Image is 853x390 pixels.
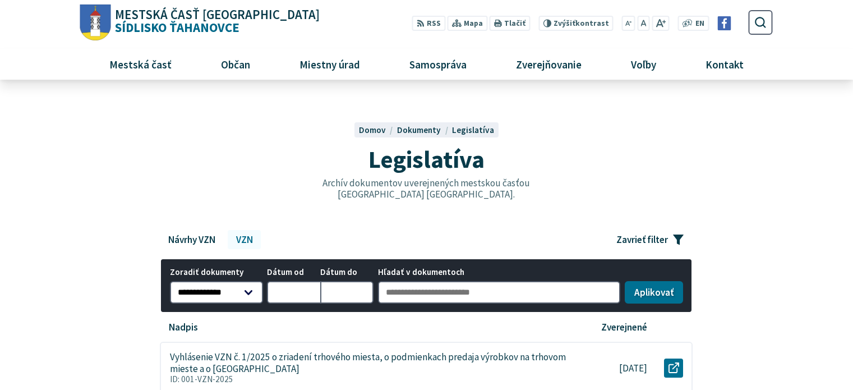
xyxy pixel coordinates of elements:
[111,8,320,34] span: Sídlisko Ťahanovce
[685,49,764,79] a: Kontakt
[359,125,386,135] span: Domov
[320,281,374,304] input: Dátum do
[627,49,661,79] span: Voľby
[228,230,261,249] a: VZN
[170,374,568,384] p: ID: 001-VZN-2025
[427,18,441,30] span: RSS
[619,363,647,374] p: [DATE]
[717,16,731,30] img: Prejsť na Facebook stránku
[538,16,613,31] button: Zvýšiťkontrast
[200,49,270,79] a: Občan
[397,125,452,135] a: Dokumenty
[496,49,602,79] a: Zverejňovanie
[611,49,677,79] a: Voľby
[89,49,192,79] a: Mestská časť
[320,268,374,277] span: Dátum do
[160,230,223,249] a: Návrhy VZN
[115,8,320,21] span: Mestská časť [GEOGRAPHIC_DATA]
[448,16,487,31] a: Mapa
[452,125,494,135] a: Legislatíva
[695,18,704,30] span: EN
[368,144,485,175] span: Legislatíva
[601,322,647,333] p: Zverejnené
[625,281,683,304] button: Aplikovať
[279,49,380,79] a: Miestny úrad
[608,230,693,249] button: Zavrieť filter
[105,49,176,79] span: Mestská časť
[412,16,445,31] a: RSS
[298,177,554,200] p: Archív dokumentov uverejnených mestskou časťou [GEOGRAPHIC_DATA] [GEOGRAPHIC_DATA].
[389,49,487,79] a: Samospráva
[80,4,111,41] img: Prejsť na domovskú stránku
[504,19,525,28] span: Tlačiť
[616,234,668,246] span: Zavrieť filter
[295,49,364,79] span: Miestny úrad
[80,4,320,41] a: Logo Sídlisko Ťahanovce, prejsť na domovskú stránku.
[170,281,263,304] select: Zoradiť dokumenty
[554,19,609,28] span: kontrast
[405,49,471,79] span: Samospráva
[170,268,263,277] span: Zoradiť dokumenty
[652,16,669,31] button: Zväčšiť veľkosť písma
[637,16,649,31] button: Nastaviť pôvodnú veľkosť písma
[511,49,585,79] span: Zverejňovanie
[216,49,254,79] span: Občan
[622,16,635,31] button: Zmenšiť veľkosť písma
[554,19,575,28] span: Zvýšiť
[378,268,621,277] span: Hľadať v dokumentoch
[464,18,483,30] span: Mapa
[359,125,397,135] a: Domov
[169,322,198,333] p: Nadpis
[490,16,530,31] button: Tlačiť
[702,49,748,79] span: Kontakt
[267,268,320,277] span: Dátum od
[397,125,441,135] span: Dokumenty
[693,18,708,30] a: EN
[378,281,621,304] input: Hľadať v dokumentoch
[267,281,320,304] input: Dátum od
[170,351,568,374] p: Vyhlásenie VZN č. 1/2025 o zriadení trhového miesta, o podmienkach predaja výrobkov na trhovom mi...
